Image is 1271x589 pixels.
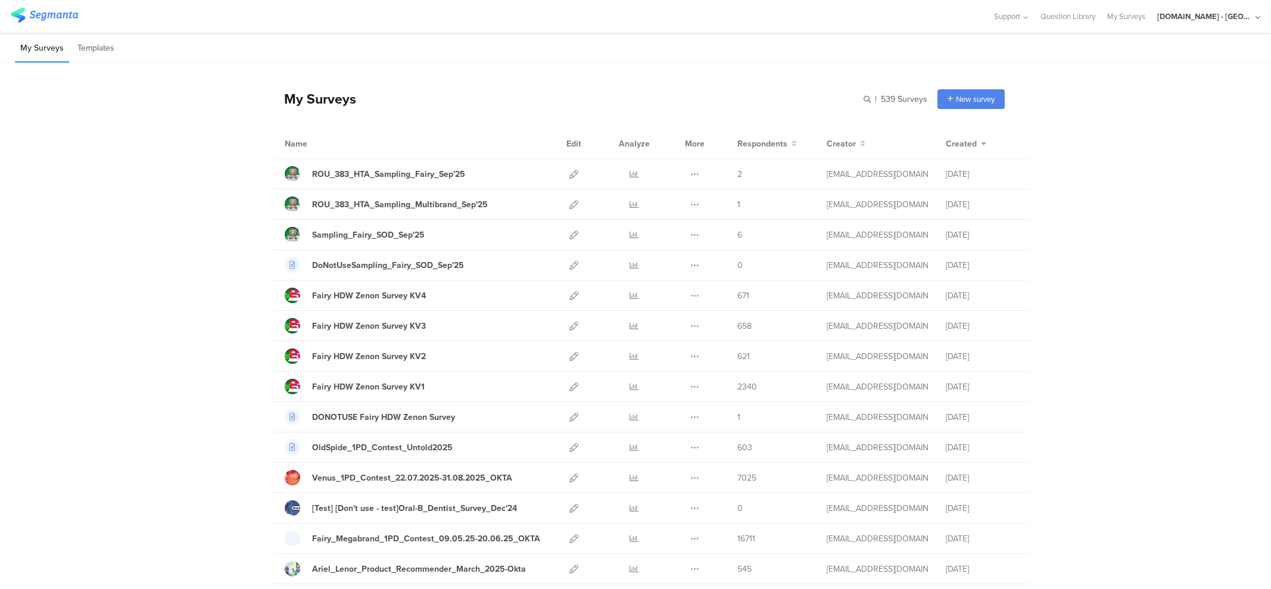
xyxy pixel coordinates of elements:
[946,138,977,150] span: Created
[827,138,856,150] span: Creator
[285,440,453,455] a: OldSpide_1PD_Contest_Untold2025
[946,472,1017,484] div: [DATE]
[312,532,540,545] div: Fairy_Megabrand_1PD_Contest_09.05.25-20.06.25_OKTA
[312,411,455,423] div: DONOTUSE Fairy HDW Zenon Survey
[737,259,743,272] span: 0
[873,93,879,105] span: |
[285,561,526,576] a: Ariel_Lenor_Product_Recommender_March_2025-Okta
[827,472,928,484] div: jansson.cj@pg.com
[616,129,652,158] div: Analyze
[827,198,928,211] div: gheorghe.a.4@pg.com
[72,35,120,63] li: Templates
[737,502,743,515] span: 0
[285,166,465,182] a: ROU_383_HTA_Sampling_Fairy_Sep'25
[946,350,1017,363] div: [DATE]
[946,502,1017,515] div: [DATE]
[827,502,928,515] div: betbeder.mb@pg.com
[827,381,928,393] div: gheorghe.a.4@pg.com
[312,502,517,515] div: [Test] [Don't use - test]Oral-B_Dentist_Survey_Dec'24
[827,532,928,545] div: jansson.cj@pg.com
[285,318,426,334] a: Fairy HDW Zenon Survey KV3
[995,11,1021,22] span: Support
[285,531,540,546] a: Fairy_Megabrand_1PD_Contest_09.05.25-20.06.25_OKTA
[737,138,787,150] span: Respondents
[312,259,464,272] div: DoNotUseSampling_Fairy_SOD_Sep'25
[737,532,755,545] span: 16711
[827,259,928,272] div: gheorghe.a.4@pg.com
[737,289,749,302] span: 671
[272,89,356,109] div: My Surveys
[737,168,742,180] span: 2
[285,470,512,485] a: Venus_1PD_Contest_22.07.2025-31.08.2025_OKTA
[827,441,928,454] div: gheorghe.a.4@pg.com
[946,138,986,150] button: Created
[1157,11,1253,22] div: [DOMAIN_NAME] - [GEOGRAPHIC_DATA]
[737,441,752,454] span: 603
[737,381,757,393] span: 2340
[946,532,1017,545] div: [DATE]
[946,198,1017,211] div: [DATE]
[737,411,740,423] span: 1
[827,350,928,363] div: gheorghe.a.4@pg.com
[737,198,740,211] span: 1
[737,229,742,241] span: 6
[946,411,1017,423] div: [DATE]
[827,289,928,302] div: gheorghe.a.4@pg.com
[285,409,455,425] a: DONOTUSE Fairy HDW Zenon Survey
[827,320,928,332] div: gheorghe.a.4@pg.com
[312,381,425,393] div: Fairy HDW Zenon Survey KV1
[312,563,526,575] div: Ariel_Lenor_Product_Recommender_March_2025-Okta
[15,35,69,63] li: My Surveys
[956,94,995,105] span: New survey
[285,197,488,212] a: ROU_383_HTA_Sampling_Multibrand_Sep'25
[737,472,756,484] span: 7025
[285,500,517,516] a: [Test] [Don't use - test]Oral-B_Dentist_Survey_Dec'24
[561,129,587,158] div: Edit
[312,198,488,211] div: ROU_383_HTA_Sampling_Multibrand_Sep'25
[285,379,425,394] a: Fairy HDW Zenon Survey KV1
[285,348,426,364] a: Fairy HDW Zenon Survey KV2
[827,563,928,575] div: betbeder.mb@pg.com
[827,138,865,150] button: Creator
[682,129,708,158] div: More
[946,381,1017,393] div: [DATE]
[881,93,927,105] span: 539 Surveys
[312,168,465,180] div: ROU_383_HTA_Sampling_Fairy_Sep'25
[946,229,1017,241] div: [DATE]
[312,350,426,363] div: Fairy HDW Zenon Survey KV2
[827,229,928,241] div: gheorghe.a.4@pg.com
[946,563,1017,575] div: [DATE]
[737,563,752,575] span: 545
[827,168,928,180] div: gheorghe.a.4@pg.com
[737,138,797,150] button: Respondents
[312,320,426,332] div: Fairy HDW Zenon Survey KV3
[285,138,356,150] div: Name
[946,168,1017,180] div: [DATE]
[946,320,1017,332] div: [DATE]
[285,227,425,242] a: Sampling_Fairy_SOD_Sep'25
[312,229,425,241] div: Sampling_Fairy_SOD_Sep'25
[285,288,426,303] a: Fairy HDW Zenon Survey KV4
[312,289,426,302] div: Fairy HDW Zenon Survey KV4
[946,259,1017,272] div: [DATE]
[737,350,750,363] span: 621
[946,289,1017,302] div: [DATE]
[285,257,464,273] a: DoNotUseSampling_Fairy_SOD_Sep'25
[737,320,752,332] span: 658
[946,441,1017,454] div: [DATE]
[11,8,78,23] img: segmanta logo
[827,411,928,423] div: gheorghe.a.4@pg.com
[312,441,453,454] div: OldSpide_1PD_Contest_Untold2025
[312,472,512,484] div: Venus_1PD_Contest_22.07.2025-31.08.2025_OKTA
